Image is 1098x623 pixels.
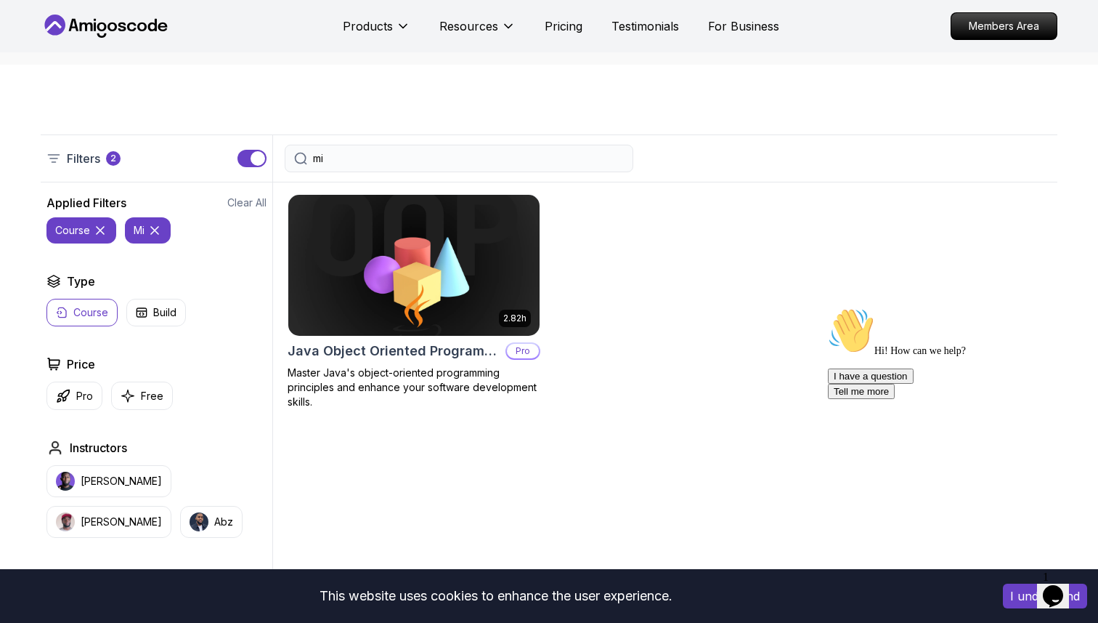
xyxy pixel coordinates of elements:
iframe: chat widget [822,302,1083,558]
div: This website uses cookies to enhance the user experience. [11,580,981,612]
a: Java Object Oriented Programming card2.82hJava Object Oriented ProgrammingProMaster Java's object... [288,194,540,409]
button: Free [111,382,173,410]
button: instructor imgAbz [180,506,243,538]
button: Clear All [227,196,267,210]
button: instructor img[PERSON_NAME] [46,465,171,497]
img: instructor img [56,472,75,491]
input: Search Java, React, Spring boot ... [313,151,624,166]
div: 👋Hi! How can we help?I have a questionTell me more [6,6,267,97]
button: Course [46,299,118,326]
button: I have a question [6,67,91,82]
p: course [55,223,90,238]
a: Pricing [545,17,582,35]
h2: Applied Filters [46,194,126,212]
p: Filters [67,150,100,167]
button: mi [125,217,171,244]
h2: Instructors [70,439,127,457]
p: Resources [439,17,498,35]
p: Products [343,17,393,35]
img: instructor img [56,513,75,531]
p: Master Java's object-oriented programming principles and enhance your software development skills. [288,366,540,409]
p: Pro [76,389,93,403]
h2: Price [67,355,95,373]
p: [PERSON_NAME] [81,474,162,489]
p: Build [153,305,176,320]
a: For Business [708,17,779,35]
img: instructor img [190,513,208,531]
p: mi [134,223,145,238]
button: Products [343,17,410,47]
p: 2 [110,153,116,164]
p: Abz [214,515,233,529]
button: Build [126,299,186,326]
p: [PERSON_NAME] [81,515,162,529]
a: Members Area [951,12,1057,40]
button: Tell me more [6,82,73,97]
p: 2.82h [503,313,526,324]
button: Resources [439,17,516,47]
img: Java Object Oriented Programming card [288,195,540,336]
h2: Java Object Oriented Programming [288,341,500,361]
h2: Duration [67,567,113,584]
p: Free [141,389,163,403]
p: Pro [507,344,539,358]
span: Hi! How can we help? [6,44,144,55]
button: instructor img[PERSON_NAME] [46,506,171,538]
button: Accept cookies [1003,584,1087,608]
a: Testimonials [611,17,679,35]
button: course [46,217,116,244]
p: Course [73,305,108,320]
iframe: chat widget [1037,565,1083,608]
button: Pro [46,382,102,410]
p: Members Area [951,13,1057,39]
h2: Type [67,273,95,290]
img: :wave: [6,6,52,52]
